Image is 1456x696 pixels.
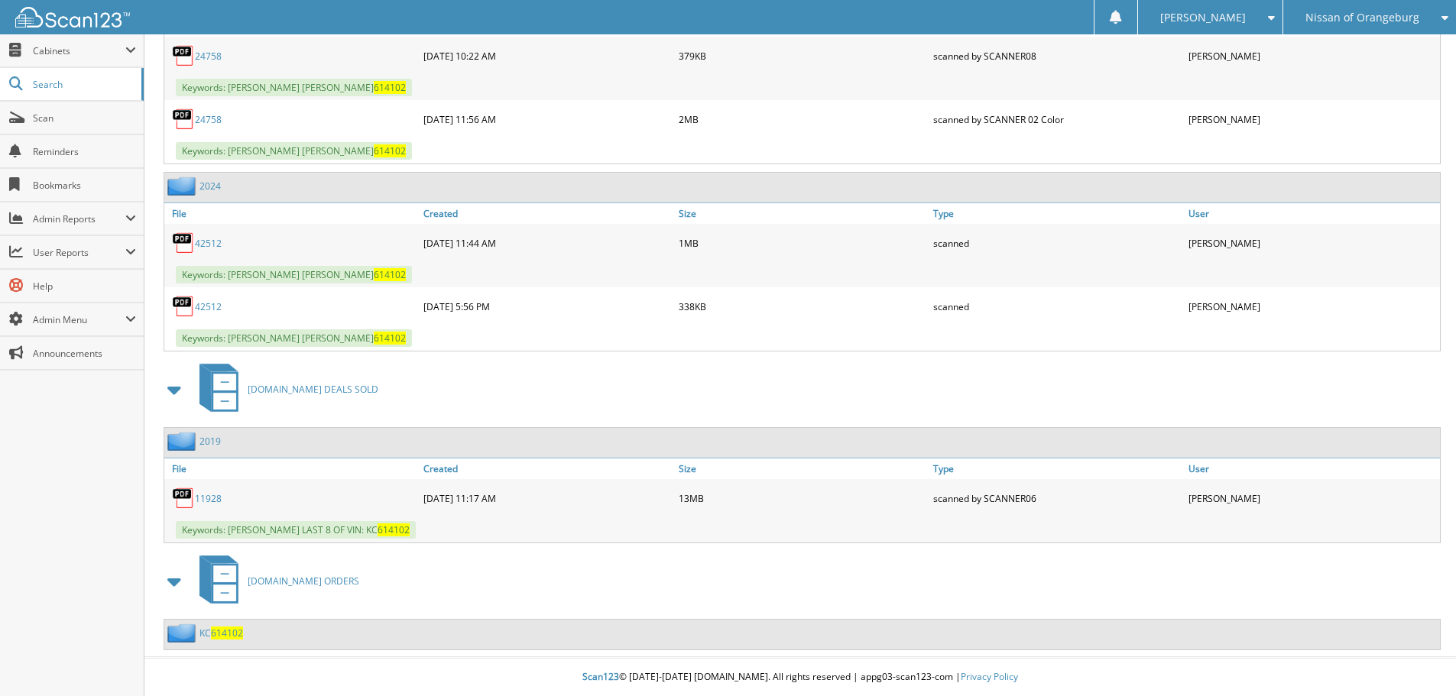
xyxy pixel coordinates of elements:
[1185,104,1440,134] div: [PERSON_NAME]
[420,203,675,224] a: Created
[374,268,406,281] span: 614102
[33,313,125,326] span: Admin Menu
[1185,203,1440,224] a: User
[190,551,359,611] a: [DOMAIN_NAME] ORDERS
[33,145,136,158] span: Reminders
[164,458,420,479] a: File
[1305,13,1419,22] span: Nissan of Orangeburg
[33,78,134,91] span: Search
[167,432,199,451] img: folder2.png
[961,670,1018,683] a: Privacy Policy
[1185,40,1440,71] div: [PERSON_NAME]
[929,458,1185,479] a: Type
[195,492,222,505] a: 11928
[33,44,125,57] span: Cabinets
[176,521,416,539] span: Keywords: [PERSON_NAME] LAST 8 OF VIN: KC
[176,79,412,96] span: Keywords: [PERSON_NAME] [PERSON_NAME]
[1185,291,1440,322] div: [PERSON_NAME]
[929,483,1185,513] div: scanned by SCANNER06
[929,40,1185,71] div: scanned by SCANNER08
[199,435,221,448] a: 2019
[1185,458,1440,479] a: User
[167,176,199,196] img: folder2.png
[675,203,930,224] a: Size
[582,670,619,683] span: Scan123
[195,50,222,63] a: 24758
[675,228,930,258] div: 1MB
[15,7,130,28] img: scan123-logo-white.svg
[929,291,1185,322] div: scanned
[33,280,136,293] span: Help
[195,300,222,313] a: 42512
[374,332,406,345] span: 614102
[176,329,412,347] span: Keywords: [PERSON_NAME] [PERSON_NAME]
[33,212,125,225] span: Admin Reports
[199,180,221,193] a: 2024
[675,40,930,71] div: 379KB
[211,626,243,639] span: 614102
[1185,228,1440,258] div: [PERSON_NAME]
[675,483,930,513] div: 13MB
[1185,483,1440,513] div: [PERSON_NAME]
[420,104,675,134] div: [DATE] 11:56 AM
[167,623,199,643] img: folder2.png
[164,203,420,224] a: File
[176,142,412,160] span: Keywords: [PERSON_NAME] [PERSON_NAME]
[248,575,359,588] span: [DOMAIN_NAME] ORDERS
[1160,13,1246,22] span: [PERSON_NAME]
[33,347,136,360] span: Announcements
[675,291,930,322] div: 338KB
[374,144,406,157] span: 614102
[929,228,1185,258] div: scanned
[172,44,195,67] img: PDF.png
[929,104,1185,134] div: scanned by SCANNER 02 Color
[248,383,378,396] span: [DOMAIN_NAME] DEALS SOLD
[33,179,136,192] span: Bookmarks
[172,108,195,131] img: PDF.png
[420,458,675,479] a: Created
[172,231,195,254] img: PDF.png
[144,659,1456,696] div: © [DATE]-[DATE] [DOMAIN_NAME]. All rights reserved | appg03-scan123-com |
[190,359,378,419] a: [DOMAIN_NAME] DEALS SOLD
[675,458,930,479] a: Size
[199,626,243,639] a: KC614102
[33,112,136,125] span: Scan
[33,246,125,259] span: User Reports
[176,266,412,283] span: Keywords: [PERSON_NAME] [PERSON_NAME]
[172,295,195,318] img: PDF.png
[420,483,675,513] div: [DATE] 11:17 AM
[195,113,222,126] a: 24758
[675,104,930,134] div: 2MB
[929,203,1185,224] a: Type
[420,40,675,71] div: [DATE] 10:22 AM
[1380,623,1456,696] iframe: Chat Widget
[420,228,675,258] div: [DATE] 11:44 AM
[374,81,406,94] span: 614102
[172,487,195,510] img: PDF.png
[378,523,410,536] span: 614102
[420,291,675,322] div: [DATE] 5:56 PM
[195,237,222,250] a: 42512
